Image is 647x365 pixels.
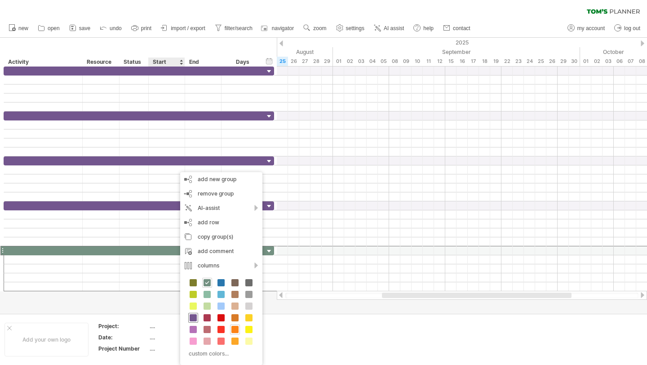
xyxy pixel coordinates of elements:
div: copy group(s) [180,230,262,244]
div: Tuesday, 9 September 2025 [400,57,412,66]
div: Monday, 22 September 2025 [501,57,513,66]
div: Friday, 12 September 2025 [434,57,445,66]
div: Resource [87,58,114,67]
a: open [35,22,62,34]
a: settings [334,22,367,34]
span: filter/search [225,25,253,31]
div: Thursday, 28 August 2025 [310,57,322,66]
a: log out [612,22,643,34]
div: Monday, 6 October 2025 [614,57,625,66]
div: Thursday, 18 September 2025 [479,57,490,66]
div: Thursday, 4 September 2025 [367,57,378,66]
span: undo [110,25,122,31]
span: navigator [272,25,294,31]
div: Friday, 26 September 2025 [546,57,558,66]
a: save [67,22,93,34]
span: open [48,25,60,31]
div: Monday, 8 September 2025 [389,57,400,66]
div: Wednesday, 24 September 2025 [524,57,535,66]
span: contact [453,25,470,31]
div: Thursday, 25 September 2025 [535,57,546,66]
div: End [189,58,216,67]
div: add comment [180,244,262,258]
span: settings [346,25,364,31]
a: new [6,22,31,34]
div: Wednesday, 1 October 2025 [580,57,591,66]
div: Monday, 29 September 2025 [558,57,569,66]
div: .... [150,322,225,330]
div: columns [180,258,262,273]
div: Wednesday, 10 September 2025 [412,57,423,66]
a: undo [97,22,124,34]
span: save [79,25,90,31]
div: Friday, 19 September 2025 [490,57,501,66]
div: custom colors... [185,347,255,360]
div: Start [153,58,180,67]
div: Tuesday, 30 September 2025 [569,57,580,66]
span: remove group [198,190,234,197]
div: Project: [98,322,148,330]
a: import / export [159,22,208,34]
span: AI assist [384,25,404,31]
div: AI-assist [180,201,262,215]
div: Project Number [98,345,148,352]
a: filter/search [213,22,255,34]
div: Thursday, 2 October 2025 [591,57,603,66]
div: September 2025 [333,47,580,57]
div: Tuesday, 16 September 2025 [456,57,468,66]
span: help [423,25,434,31]
div: Days [221,58,264,67]
div: Thursday, 11 September 2025 [423,57,434,66]
div: Wednesday, 3 September 2025 [355,57,367,66]
div: Add your own logo [4,323,89,356]
div: Friday, 3 October 2025 [603,57,614,66]
span: log out [624,25,640,31]
span: my account [577,25,605,31]
div: Friday, 5 September 2025 [378,57,389,66]
div: Tuesday, 2 September 2025 [344,57,355,66]
a: print [129,22,154,34]
div: Wednesday, 27 August 2025 [299,57,310,66]
a: AI assist [372,22,407,34]
span: zoom [313,25,326,31]
a: my account [565,22,607,34]
div: Date: [98,334,148,341]
span: new [18,25,28,31]
div: Status [124,58,143,67]
a: contact [441,22,473,34]
div: Monday, 1 September 2025 [333,57,344,66]
div: Monday, 25 August 2025 [277,57,288,66]
div: Tuesday, 23 September 2025 [513,57,524,66]
div: add row [180,215,262,230]
div: Monday, 15 September 2025 [445,57,456,66]
div: add new group [180,172,262,187]
div: Activity [8,58,77,67]
a: help [411,22,436,34]
div: .... [150,334,225,341]
a: navigator [260,22,297,34]
div: .... [150,345,225,352]
div: Tuesday, 7 October 2025 [625,57,636,66]
span: import / export [171,25,205,31]
span: print [141,25,151,31]
div: Wednesday, 17 September 2025 [468,57,479,66]
div: Friday, 29 August 2025 [322,57,333,66]
div: Tuesday, 26 August 2025 [288,57,299,66]
a: zoom [301,22,329,34]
